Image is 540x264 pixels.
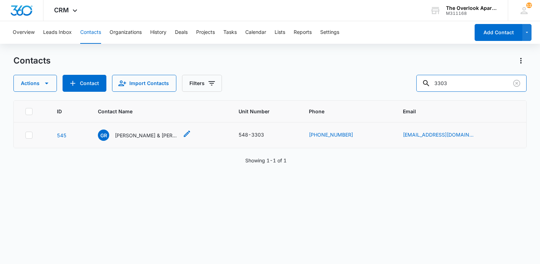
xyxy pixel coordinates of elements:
button: Add Contact [475,24,522,41]
button: Tasks [223,21,237,44]
button: Lists [275,21,285,44]
input: Search Contacts [416,75,527,92]
div: account id [446,11,498,16]
button: Contacts [80,21,101,44]
button: Calendar [245,21,266,44]
p: [PERSON_NAME] & [PERSON_NAME] [115,132,178,139]
span: Unit Number [239,108,292,115]
div: 548-3303 [239,131,264,138]
a: [PHONE_NUMBER] [309,131,353,138]
div: account name [446,5,498,11]
button: Leads Inbox [43,21,72,44]
button: Import Contacts [112,75,176,92]
div: notifications count [526,2,532,8]
button: Clear [511,78,522,89]
button: Overview [13,21,35,44]
a: Navigate to contact details page for Gaberiel Rafael Abeyta & Alaylah Danielson [57,132,66,138]
button: Reports [294,21,312,44]
span: CRM [54,6,69,14]
a: [EMAIL_ADDRESS][DOMAIN_NAME] [403,131,474,138]
button: History [150,21,166,44]
button: Filters [182,75,222,92]
div: Contact Name - Gaberiel Rafael Abeyta & Alaylah Danielson - Select to Edit Field [98,130,191,141]
span: Contact Name [98,108,211,115]
div: Unit Number - 548-3303 - Select to Edit Field [239,131,277,139]
button: Deals [175,21,188,44]
span: 12 [526,2,532,8]
span: Email [403,108,504,115]
div: Email - Gabeabeyta32@gmail.com - Select to Edit Field [403,131,486,139]
button: Add Contact [63,75,106,92]
span: Phone [309,108,376,115]
button: Organizations [110,21,142,44]
h1: Contacts [13,55,51,66]
button: Projects [196,21,215,44]
span: ID [57,108,71,115]
button: Settings [320,21,339,44]
p: Showing 1-1 of 1 [245,157,287,164]
div: Phone - (505) 947-8846 - Select to Edit Field [309,131,366,139]
button: Actions [515,55,527,66]
button: Actions [13,75,57,92]
span: GR [98,130,109,141]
